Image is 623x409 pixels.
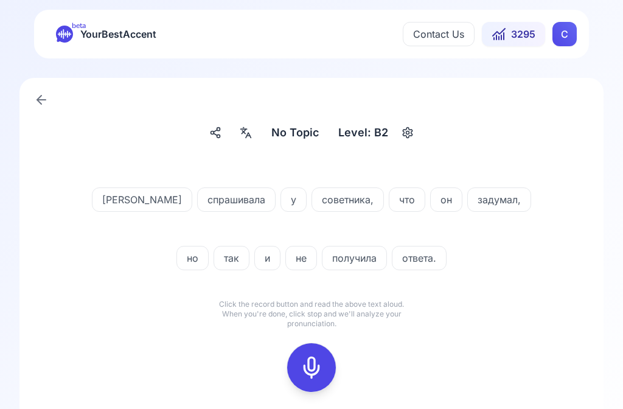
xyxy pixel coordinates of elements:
[254,246,280,270] button: и
[333,122,393,144] div: Level: B2
[389,187,425,212] button: что
[311,187,384,212] button: советника,
[389,192,425,207] span: что
[280,187,307,212] button: у
[255,251,280,265] span: и
[322,246,387,270] button: получила
[403,22,475,46] button: Contact Us
[552,22,577,46] div: C
[333,122,417,144] button: Level: B2
[552,22,577,46] button: CC
[198,192,275,207] span: спрашивала
[197,187,276,212] button: спрашивала
[72,21,86,30] span: beta
[177,251,208,265] span: но
[46,26,166,43] a: betaYourBestAccent
[214,251,249,265] span: так
[176,246,209,270] button: но
[281,192,306,207] span: у
[214,246,249,270] button: так
[482,22,545,46] button: 3295
[392,246,447,270] button: ответа.
[431,192,462,207] span: он
[467,187,531,212] button: задумал,
[468,192,531,207] span: задумал,
[392,251,446,265] span: ответа.
[214,299,409,329] p: Click the record button and read the above text aloud. When you're done, click stop and we'll ana...
[312,192,383,207] span: советника,
[430,187,462,212] button: он
[92,192,192,207] span: [PERSON_NAME]
[271,124,319,141] span: No Topic
[286,251,316,265] span: не
[80,26,156,43] span: YourBestAccent
[511,27,535,41] span: 3295
[266,122,324,144] button: No Topic
[92,187,192,212] button: [PERSON_NAME]
[322,251,386,265] span: получила
[285,246,317,270] button: не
